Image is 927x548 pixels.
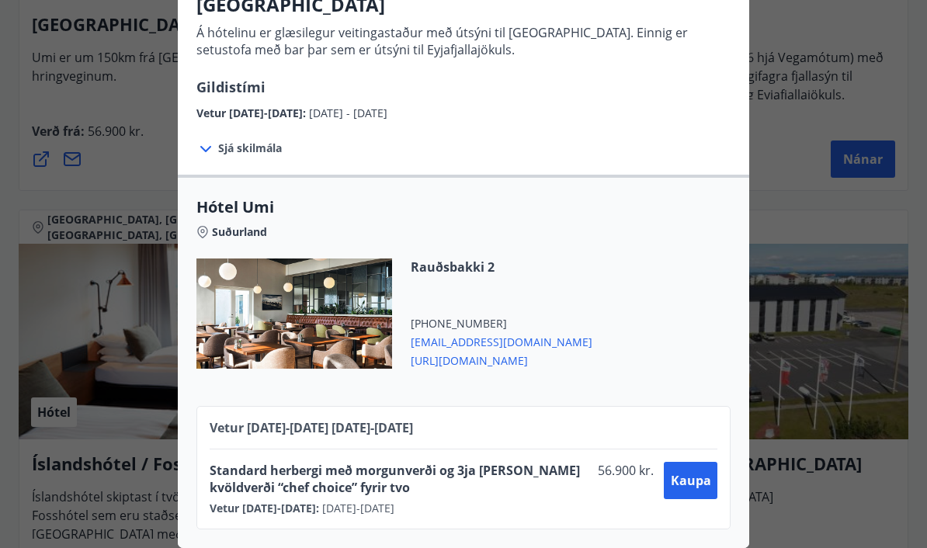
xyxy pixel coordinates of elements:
[411,316,592,331] span: [PHONE_NUMBER]
[411,350,592,369] span: [URL][DOMAIN_NAME]
[196,24,731,58] p: Á hótelinu er glæsilegur veitingastaður með útsýni til [GEOGRAPHIC_DATA]. Einnig er setustofa með...
[196,106,309,120] span: Vetur [DATE]-[DATE] :
[411,258,592,276] span: Rauðsbakki 2
[218,140,282,156] span: Sjá skilmála
[309,106,387,120] span: [DATE] - [DATE]
[411,331,592,350] span: [EMAIL_ADDRESS][DOMAIN_NAME]
[196,196,731,218] span: Hótel Umi
[212,224,267,240] span: Suðurland
[196,78,266,96] span: Gildistími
